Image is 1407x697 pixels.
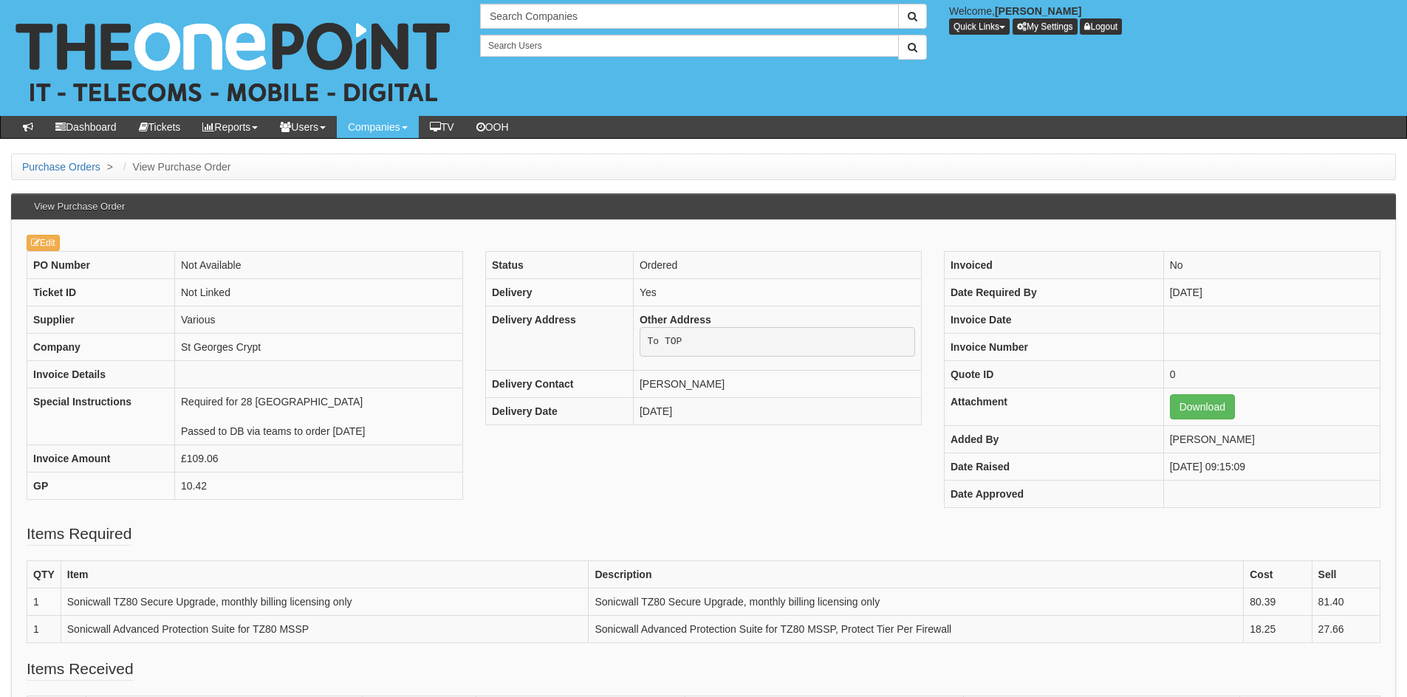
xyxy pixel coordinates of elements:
h3: View Purchase Order [27,194,132,219]
td: 81.40 [1312,588,1380,616]
th: Date Raised [944,453,1163,481]
th: Delivery Address [485,306,633,371]
td: Ordered [633,252,921,279]
td: [DATE] [1163,279,1380,306]
td: Sonicwall TZ80 Secure Upgrade, monthly billing licensing only [589,588,1244,616]
th: Date Required By [944,279,1163,306]
td: 1 [27,588,61,616]
th: QTY [27,561,61,588]
b: [PERSON_NAME] [995,5,1081,17]
td: Sonicwall TZ80 Secure Upgrade, monthly billing licensing only [61,588,589,616]
td: [DATE] [633,397,921,425]
th: Company [27,334,175,361]
td: Not Available [175,252,463,279]
td: 0 [1163,361,1380,388]
th: Item [61,561,589,588]
li: View Purchase Order [120,159,231,174]
a: Dashboard [44,116,128,138]
td: Sonicwall Advanced Protection Suite for TZ80 MSSP [61,616,589,643]
th: Quote ID [944,361,1163,388]
th: Invoice Amount [27,445,175,473]
td: 80.39 [1244,588,1312,616]
th: Ticket ID [27,279,175,306]
a: Download [1170,394,1235,419]
th: Description [589,561,1244,588]
a: My Settings [1013,18,1078,35]
td: £109.06 [175,445,463,473]
b: Other Address [640,314,711,326]
td: [PERSON_NAME] [1163,426,1380,453]
th: Date Approved [944,481,1163,508]
td: Required for 28 [GEOGRAPHIC_DATA] Passed to DB via teams to order [DATE] [175,388,463,445]
th: Invoice Date [944,306,1163,334]
td: [PERSON_NAME] [633,370,921,397]
th: Status [485,252,633,279]
th: GP [27,473,175,500]
input: Search Companies [480,4,899,29]
td: 27.66 [1312,616,1380,643]
legend: Items Required [27,523,131,546]
th: Cost [1244,561,1312,588]
a: Edit [27,235,60,251]
td: 18.25 [1244,616,1312,643]
legend: Items Received [27,658,134,681]
th: Sell [1312,561,1380,588]
td: No [1163,252,1380,279]
td: Sonicwall Advanced Protection Suite for TZ80 MSSP, Protect Tier Per Firewall [589,616,1244,643]
th: Delivery [485,279,633,306]
pre: To TOP [640,327,915,357]
td: [DATE] 09:15:09 [1163,453,1380,481]
th: Attachment [944,388,1163,426]
th: Invoice Number [944,334,1163,361]
td: Not Linked [175,279,463,306]
th: Special Instructions [27,388,175,445]
th: Delivery Contact [485,370,633,397]
td: Yes [633,279,921,306]
td: 1 [27,616,61,643]
a: Logout [1080,18,1122,35]
button: Quick Links [949,18,1010,35]
th: Supplier [27,306,175,334]
a: Reports [191,116,269,138]
td: St Georges Crypt [175,334,463,361]
a: TV [419,116,465,138]
th: Added By [944,426,1163,453]
a: Tickets [128,116,192,138]
th: Invoice Details [27,361,175,388]
a: OOH [465,116,520,138]
th: Delivery Date [485,397,633,425]
input: Search Users [480,35,899,57]
a: Users [269,116,337,138]
a: Companies [337,116,419,138]
th: PO Number [27,252,175,279]
td: Various [175,306,463,334]
span: > [103,161,117,173]
th: Invoiced [944,252,1163,279]
div: Welcome, [938,4,1407,35]
a: Purchase Orders [22,161,100,173]
td: 10.42 [175,473,463,500]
